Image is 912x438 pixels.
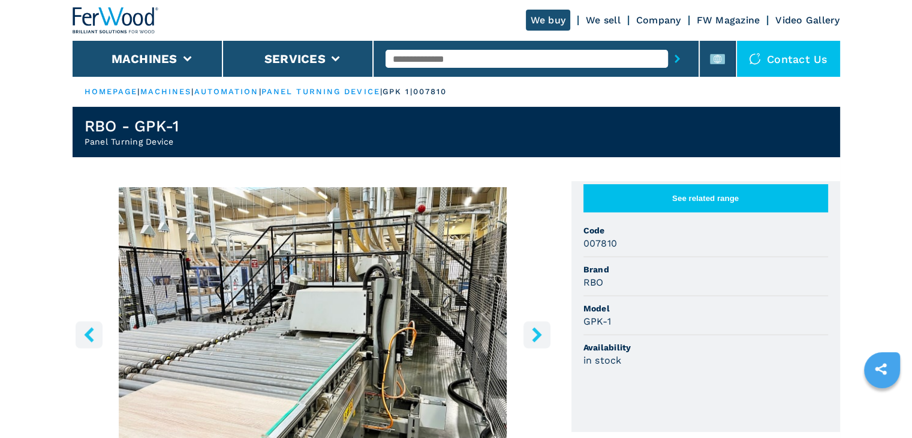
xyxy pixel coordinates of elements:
a: Video Gallery [775,14,839,26]
h3: RBO [583,275,604,289]
div: Contact us [737,41,840,77]
h1: RBO - GPK-1 [85,116,179,136]
a: FW Magazine [697,14,760,26]
span: | [191,87,194,96]
span: Availability [583,341,828,353]
span: Code [583,224,828,236]
img: Ferwood [73,7,159,34]
span: | [259,87,261,96]
a: machines [140,87,192,96]
span: Brand [583,263,828,275]
button: Services [264,52,326,66]
a: We sell [586,14,621,26]
h3: GPK-1 [583,314,611,328]
a: sharethis [866,354,896,384]
button: right-button [523,321,550,348]
button: left-button [76,321,103,348]
p: gpk 1 | [383,86,413,97]
button: Machines [112,52,177,66]
h2: Panel Turning Device [85,136,179,148]
span: Model [583,302,828,314]
p: 007810 [413,86,447,97]
a: Company [636,14,681,26]
a: panel turning device [261,87,380,96]
h3: 007810 [583,236,618,250]
button: submit-button [668,45,687,73]
h3: in stock [583,353,622,367]
span: | [380,87,383,96]
iframe: Chat [861,384,903,429]
a: HOMEPAGE [85,87,138,96]
a: automation [194,87,259,96]
img: Contact us [749,53,761,65]
a: We buy [526,10,571,31]
button: See related range [583,184,828,212]
span: | [137,87,140,96]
